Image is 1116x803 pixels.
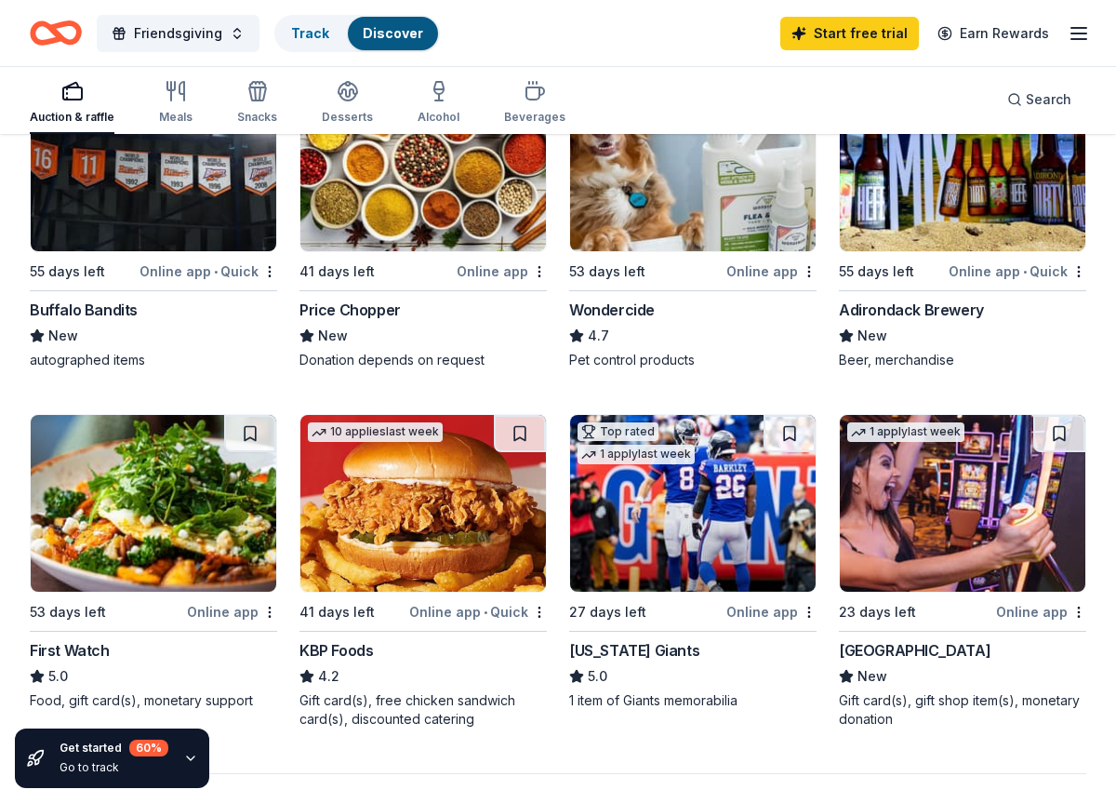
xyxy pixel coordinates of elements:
div: 1 item of Giants memorabilia [569,691,817,710]
div: 41 days left [299,601,375,623]
div: Meals [159,110,193,125]
a: Home [30,11,82,55]
button: Meals [159,73,193,134]
div: Get started [60,740,168,756]
div: Beer, merchandise [839,351,1086,369]
div: Online app [996,600,1086,623]
div: Online app [726,260,817,283]
a: Discover [363,25,423,41]
a: Image for Adirondack BreweryLocal55 days leftOnline app•QuickAdirondack BreweryNewBeer, merchandise [839,74,1086,369]
div: 60 % [129,740,168,756]
div: autographed items [30,351,277,369]
button: TrackDiscover [274,15,440,52]
div: Auction & raffle [30,110,114,125]
img: Image for Wondercide [570,74,816,251]
a: Image for KBP Foods10 applieslast week41 days leftOnline app•QuickKBP Foods4.2Gift card(s), free ... [299,414,547,729]
div: Online app [187,600,277,623]
img: Image for First Watch [31,415,276,592]
button: Friendsgiving [97,15,259,52]
button: Beverages [504,73,565,134]
div: 53 days left [30,601,106,623]
div: 53 days left [569,261,645,283]
a: Track [291,25,329,41]
div: Online app [457,260,547,283]
span: Friendsgiving [134,22,222,45]
a: Image for New York GiantsTop rated1 applylast week27 days leftOnline app[US_STATE] Giants5.01 ite... [569,414,817,710]
span: New [857,665,887,688]
button: Alcohol [418,73,459,134]
img: Image for Adirondack Brewery [840,74,1085,251]
span: • [1023,264,1027,279]
div: [GEOGRAPHIC_DATA] [839,639,990,662]
div: 41 days left [299,261,375,283]
div: 23 days left [839,601,916,623]
div: Online app Quick [949,260,1086,283]
div: [US_STATE] Giants [569,639,699,662]
div: Food, gift card(s), monetary support [30,691,277,710]
div: Desserts [322,110,373,125]
span: • [484,605,487,620]
span: 5.0 [48,665,68,688]
a: Image for First Watch53 days leftOnline appFirst Watch5.0Food, gift card(s), monetary support [30,414,277,710]
div: Snacks [237,110,277,125]
div: 55 days left [30,261,105,283]
img: Image for Foxwoods Resort Casino [840,415,1085,592]
span: New [857,325,887,347]
div: 1 apply last week [847,422,964,442]
button: Desserts [322,73,373,134]
div: Top rated [578,422,658,441]
div: KBP Foods [299,639,373,662]
span: Search [1026,88,1071,111]
div: 1 apply last week [578,445,695,464]
div: Wondercide [569,299,655,321]
img: Image for New York Giants [570,415,816,592]
div: 27 days left [569,601,646,623]
span: 4.7 [588,325,609,347]
div: Gift card(s), gift shop item(s), monetary donation [839,691,1086,729]
div: Donation depends on request [299,351,547,369]
span: New [318,325,348,347]
div: Go to track [60,760,168,775]
div: Online app [726,600,817,623]
img: Image for Price Chopper [300,74,546,251]
div: First Watch [30,639,110,662]
div: Price Chopper [299,299,401,321]
span: 5.0 [588,665,607,688]
a: Image for Price Chopper1 applylast week41 days leftOnline appPrice ChopperNewDonation depends on ... [299,74,547,369]
div: Pet control products [569,351,817,369]
div: Gift card(s), free chicken sandwich card(s), discounted catering [299,691,547,729]
button: Search [992,81,1086,118]
div: 55 days left [839,261,914,283]
div: Online app Quick [139,260,277,283]
button: Snacks [237,73,277,134]
a: Earn Rewards [926,17,1060,50]
span: • [214,264,218,279]
div: Buffalo Bandits [30,299,138,321]
a: Image for Wondercide8 applieslast week53 days leftOnline appWondercide4.7Pet control products [569,74,817,369]
div: 10 applies last week [308,422,443,442]
img: Image for Buffalo Bandits [31,74,276,251]
div: Beverages [504,110,565,125]
div: Alcohol [418,110,459,125]
a: Start free trial [780,17,919,50]
img: Image for KBP Foods [300,415,546,592]
span: 4.2 [318,665,339,688]
a: Image for Foxwoods Resort Casino1 applylast week23 days leftOnline app[GEOGRAPHIC_DATA]NewGift ca... [839,414,1086,729]
div: Online app Quick [409,600,547,623]
button: Auction & raffle [30,73,114,134]
span: New [48,325,78,347]
div: Adirondack Brewery [839,299,984,321]
a: Image for Buffalo BanditsLocal55 days leftOnline app•QuickBuffalo BanditsNewautographed items [30,74,277,369]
